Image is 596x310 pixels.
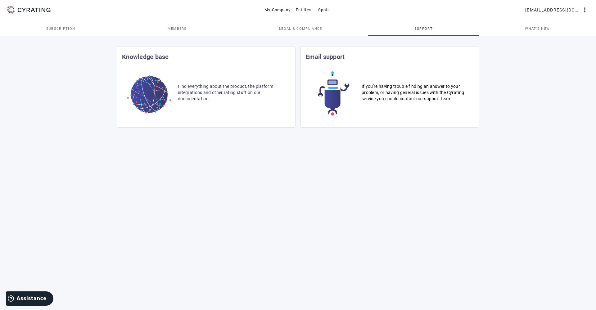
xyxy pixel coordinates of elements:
[117,47,296,128] a: Knowledge baseFind everything about the product, the platform integrations and other rating stuff...
[318,5,330,15] span: Spots
[279,27,322,30] span: Legal & Compliance
[523,4,591,16] button: [EMAIL_ADDRESS][DOMAIN_NAME]
[306,52,345,62] mat-card-title: Email support
[46,27,75,30] span: Subscription
[18,8,51,12] g: CYRATING
[581,6,589,14] mat-icon: more_vert
[117,47,296,128] cr-card: Knowledge base
[178,83,290,102] p: Find everything about the product, the platform integrations and other rating stuff on our docume...
[168,27,187,30] span: Members
[296,5,312,15] span: Entities
[525,27,550,30] span: What's new
[300,47,479,128] cr-card: Email support
[525,5,581,15] span: [EMAIL_ADDRESS][DOMAIN_NAME]
[6,291,53,307] iframe: Ouvre un widget dans lequel vous pouvez trouver plus d’informations
[264,5,291,15] span: My Company
[262,4,293,16] button: My Company
[293,4,314,16] button: Entities
[362,83,474,102] p: If you're having trouble finding an answer to your problem, or having general issues with the Cyr...
[414,27,433,30] span: Support
[314,4,334,16] button: Spots
[122,52,169,62] mat-card-title: Knowledge base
